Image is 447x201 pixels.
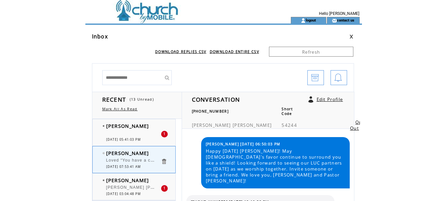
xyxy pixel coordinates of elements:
[155,49,206,54] a: DOWNLOAD REPLIES CSV
[103,179,105,181] img: bulletFull.png
[282,107,293,116] span: Short Code
[102,95,126,103] span: RECENT
[161,158,167,165] a: Click to delete these messgaes
[282,122,297,128] span: 54244
[106,150,149,156] span: [PERSON_NAME]
[103,125,105,127] img: bulletFull.png
[106,192,141,196] span: [DATE] 03:04:48 PM
[210,49,259,54] a: DOWNLOAD ENTIRE CSV
[334,71,342,85] img: bell.png
[192,95,240,103] span: CONVERSATION
[106,177,149,183] span: [PERSON_NAME]
[106,165,141,169] span: [DATE] 07:53:41 AM
[102,107,138,111] a: Mark All As Read
[206,142,281,146] span: [PERSON_NAME] [DATE] 06:50:03 PM
[233,122,272,128] span: [PERSON_NAME]
[317,96,343,102] a: Edit Profile
[350,119,364,131] a: Opt Out
[319,11,359,16] span: Hello [PERSON_NAME]
[161,185,168,192] div: 1
[161,131,168,137] div: 1
[269,47,353,57] a: Refresh
[106,183,264,190] span: [PERSON_NAME] [PERSON_NAME][EMAIL_ADDRESS][DOMAIN_NAME]
[332,18,337,23] img: contact_us_icon.gif
[106,123,149,129] span: [PERSON_NAME]
[92,33,108,40] span: Inbox
[337,18,354,22] a: contact us
[306,18,316,22] a: logout
[206,148,345,184] span: Happy [DATE] [PERSON_NAME]! May [DEMOGRAPHIC_DATA]'s favor continue to surround you like a shield...
[106,137,141,142] span: [DATE] 05:41:03 PM
[130,97,154,102] span: (13 Unread)
[103,152,105,154] img: bulletEmpty.png
[308,96,313,103] a: Click to edit user profile
[301,18,306,23] img: account_icon.gif
[192,109,229,114] span: [PHONE_NUMBER]
[311,71,319,85] img: archive.png
[162,70,172,85] input: Submit
[192,122,231,128] span: [PERSON_NAME]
